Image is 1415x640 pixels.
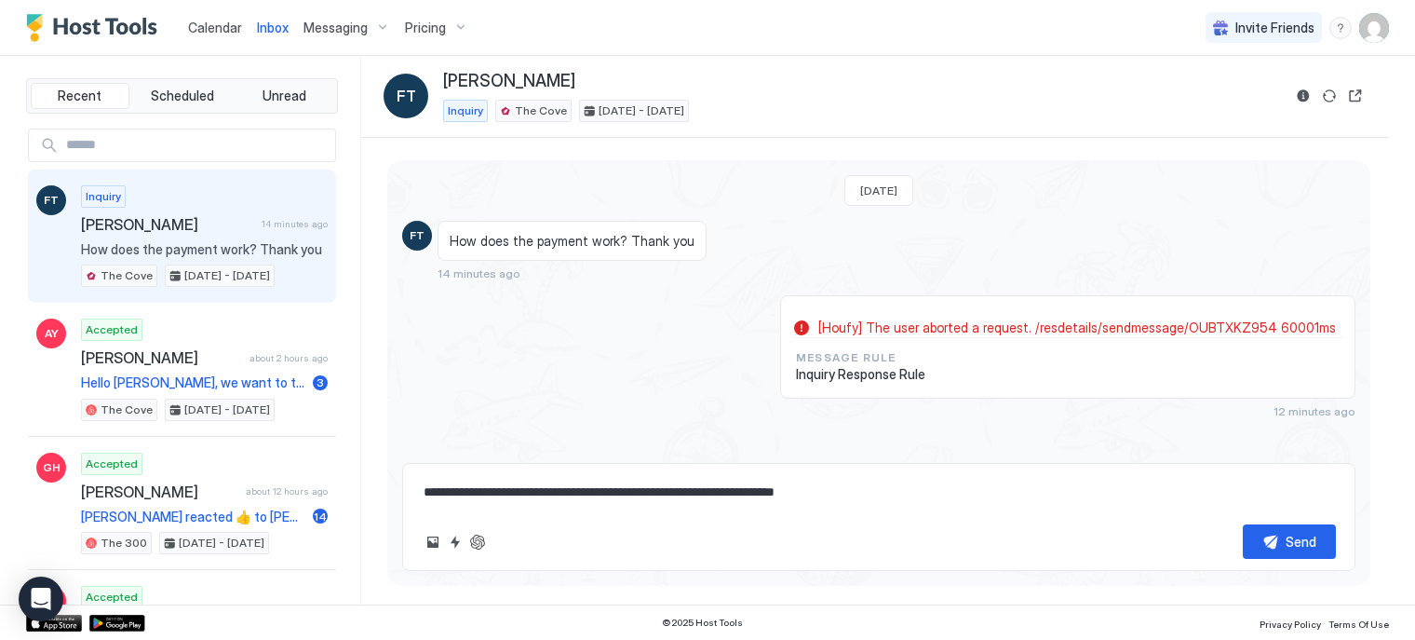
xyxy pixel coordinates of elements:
[81,348,242,367] span: [PERSON_NAME]
[796,349,925,366] span: Message Rule
[31,83,129,109] button: Recent
[1318,85,1341,107] button: Sync reservation
[235,83,333,109] button: Unread
[599,102,684,119] span: [DATE] - [DATE]
[1329,17,1352,39] div: menu
[19,577,63,621] div: Open Intercom Messenger
[450,233,694,250] span: How does the payment work? Thank you
[262,218,328,230] span: 14 minutes ago
[422,531,444,553] button: Upload image
[184,402,270,418] span: [DATE] - [DATE]
[1260,613,1321,633] a: Privacy Policy
[86,589,138,606] span: Accepted
[133,83,232,109] button: Scheduled
[188,18,242,37] a: Calendar
[317,375,324,389] span: 3
[443,71,575,92] span: [PERSON_NAME]
[81,215,254,234] span: [PERSON_NAME]
[1260,619,1321,630] span: Privacy Policy
[59,129,335,161] input: Input Field
[89,615,145,632] a: Google Play Store
[81,241,328,258] span: How does the payment work? Thank you
[1286,532,1316,551] div: Send
[1359,13,1389,43] div: User profile
[81,483,238,501] span: [PERSON_NAME]
[410,227,424,244] span: FT
[1328,619,1389,630] span: Terms Of Use
[257,20,289,35] span: Inbox
[179,535,264,551] span: [DATE] - [DATE]
[397,85,416,107] span: FT
[101,535,147,551] span: The 300
[1273,404,1355,418] span: 12 minutes ago
[860,184,897,197] span: [DATE]
[466,531,489,553] button: ChatGPT Auto Reply
[45,325,59,342] span: AY
[43,459,61,476] span: GH
[44,192,59,209] span: FT
[86,456,138,472] span: Accepted
[263,88,306,104] span: Unread
[101,267,153,284] span: The Cove
[86,321,138,338] span: Accepted
[1328,613,1389,633] a: Terms Of Use
[81,374,305,391] span: Hello [PERSON_NAME], we want to thank you for choosing our place for your stay in [GEOGRAPHIC_DAT...
[515,102,567,119] span: The Cove
[246,485,328,497] span: about 12 hours ago
[818,320,1336,336] span: [Houfy] The user aborted a request. /resdetails/sendmessage/OUBTXKZ954 60001ms
[303,20,368,36] span: Messaging
[58,88,101,104] span: Recent
[1243,524,1336,559] button: Send
[405,20,446,36] span: Pricing
[1235,20,1314,36] span: Invite Friends
[438,266,520,280] span: 14 minutes ago
[1344,85,1367,107] button: Open reservation
[448,102,483,119] span: Inquiry
[444,531,466,553] button: Quick reply
[796,366,925,383] span: Inquiry Response Rule
[188,20,242,35] span: Calendar
[151,88,214,104] span: Scheduled
[184,267,270,284] span: [DATE] - [DATE]
[81,509,305,525] span: [PERSON_NAME] reacted 👍 to [PERSON_NAME]’s message "Got it thanks. "
[314,510,327,524] span: 14
[26,14,166,42] a: Host Tools Logo
[26,615,82,632] a: App Store
[101,402,153,418] span: The Cove
[26,78,338,114] div: tab-group
[1292,85,1314,107] button: Reservation information
[662,617,743,629] span: © 2025 Host Tools
[86,188,121,205] span: Inquiry
[249,352,328,364] span: about 2 hours ago
[257,18,289,37] a: Inbox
